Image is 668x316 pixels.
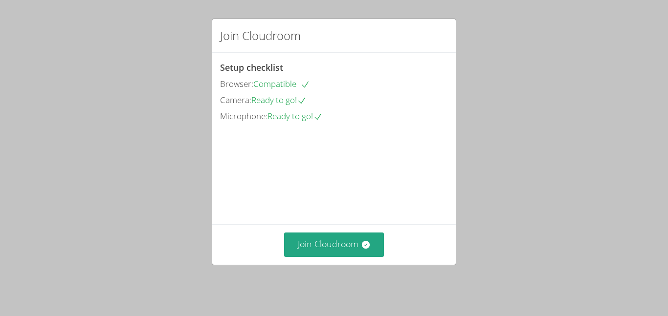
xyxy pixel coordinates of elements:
[253,78,310,89] span: Compatible
[267,110,323,122] span: Ready to go!
[220,94,251,105] span: Camera:
[220,110,267,122] span: Microphone:
[220,27,301,44] h2: Join Cloudroom
[220,78,253,89] span: Browser:
[284,232,384,256] button: Join Cloudroom
[251,94,307,105] span: Ready to go!
[220,62,283,73] span: Setup checklist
